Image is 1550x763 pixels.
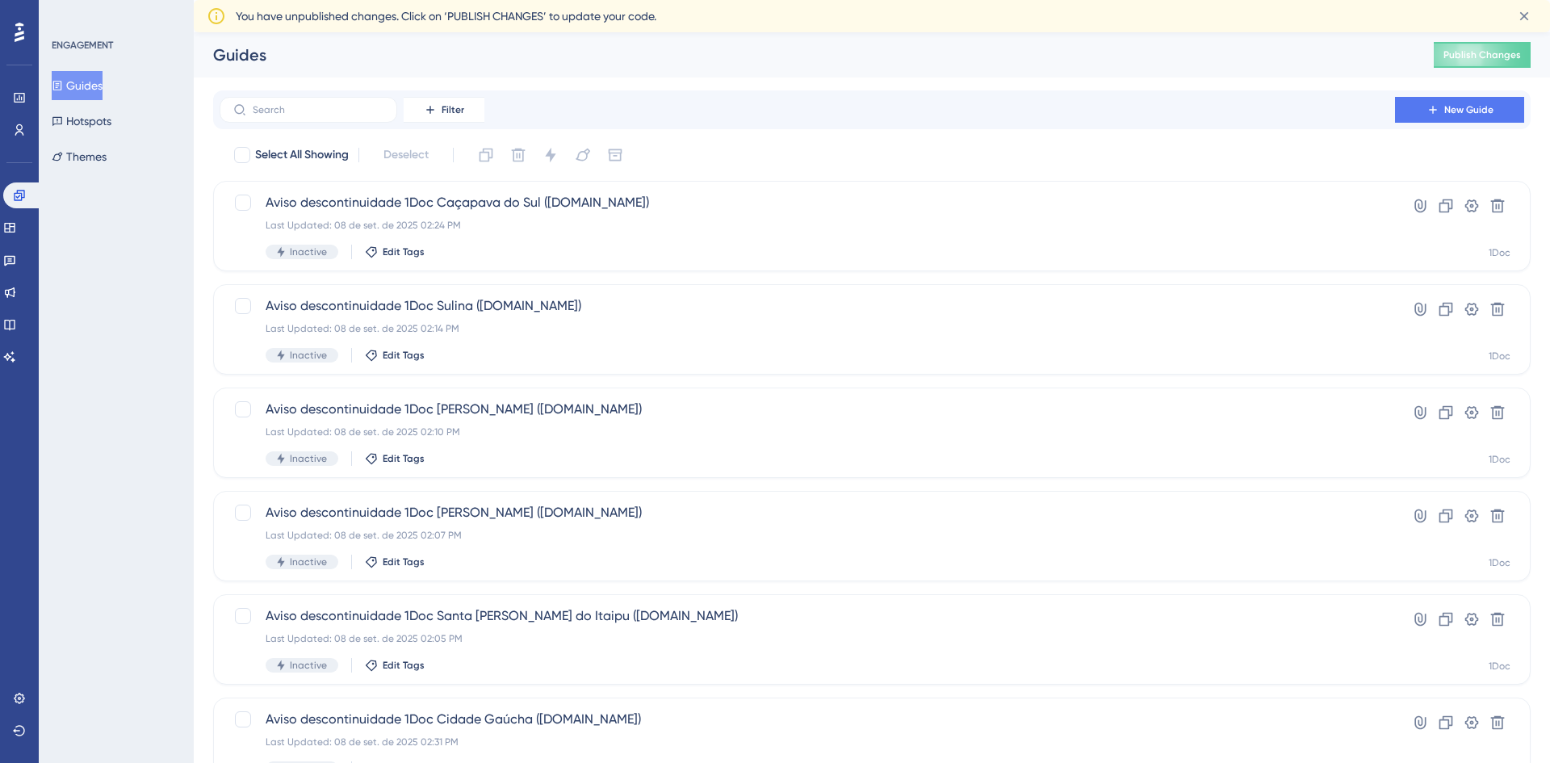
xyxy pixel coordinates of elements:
[52,107,111,136] button: Hotspots
[383,659,425,672] span: Edit Tags
[253,104,383,115] input: Search
[266,632,1349,645] div: Last Updated: 08 de set. de 2025 02:05 PM
[365,349,425,362] button: Edit Tags
[365,555,425,568] button: Edit Tags
[290,245,327,258] span: Inactive
[266,710,1349,729] span: Aviso descontinuidade 1Doc Cidade Gaúcha ([DOMAIN_NAME])
[383,555,425,568] span: Edit Tags
[383,145,429,165] span: Deselect
[266,400,1349,419] span: Aviso descontinuidade 1Doc [PERSON_NAME] ([DOMAIN_NAME])
[290,555,327,568] span: Inactive
[365,659,425,672] button: Edit Tags
[266,503,1349,522] span: Aviso descontinuidade 1Doc [PERSON_NAME] ([DOMAIN_NAME])
[442,103,464,116] span: Filter
[52,71,103,100] button: Guides
[1489,660,1510,673] div: 1Doc
[52,39,113,52] div: ENGAGEMENT
[369,140,443,170] button: Deselect
[266,322,1349,335] div: Last Updated: 08 de set. de 2025 02:14 PM
[383,245,425,258] span: Edit Tags
[266,426,1349,438] div: Last Updated: 08 de set. de 2025 02:10 PM
[383,349,425,362] span: Edit Tags
[266,606,1349,626] span: Aviso descontinuidade 1Doc Santa [PERSON_NAME] do Itaipu ([DOMAIN_NAME])
[365,245,425,258] button: Edit Tags
[290,452,327,465] span: Inactive
[1434,42,1531,68] button: Publish Changes
[266,736,1349,748] div: Last Updated: 08 de set. de 2025 02:31 PM
[1489,350,1510,363] div: 1Doc
[236,6,656,26] span: You have unpublished changes. Click on ‘PUBLISH CHANGES’ to update your code.
[1489,453,1510,466] div: 1Doc
[404,97,484,123] button: Filter
[383,452,425,465] span: Edit Tags
[1444,103,1493,116] span: New Guide
[213,44,1393,66] div: Guides
[266,529,1349,542] div: Last Updated: 08 de set. de 2025 02:07 PM
[255,145,349,165] span: Select All Showing
[365,452,425,465] button: Edit Tags
[290,659,327,672] span: Inactive
[1443,48,1521,61] span: Publish Changes
[52,142,107,171] button: Themes
[1395,97,1524,123] button: New Guide
[266,219,1349,232] div: Last Updated: 08 de set. de 2025 02:24 PM
[1489,556,1510,569] div: 1Doc
[290,349,327,362] span: Inactive
[266,296,1349,316] span: Aviso descontinuidade 1Doc Sulina ([DOMAIN_NAME])
[1489,246,1510,259] div: 1Doc
[266,193,1349,212] span: Aviso descontinuidade 1Doc Caçapava do Sul ([DOMAIN_NAME])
